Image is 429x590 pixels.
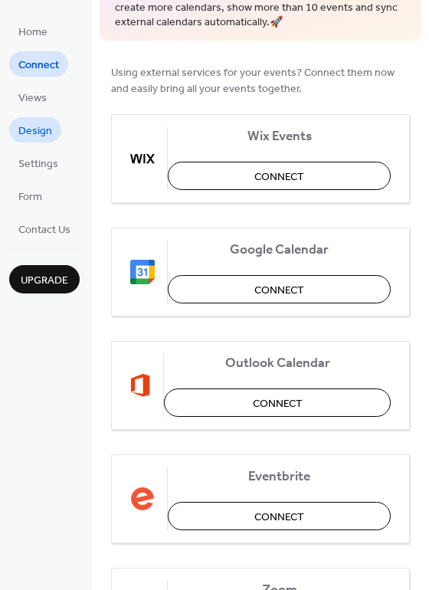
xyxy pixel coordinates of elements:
[164,388,391,417] button: Connect
[168,275,391,303] button: Connect
[168,502,391,530] button: Connect
[130,487,155,511] img: eventbrite
[168,468,391,484] span: Eventbrite
[21,273,68,289] span: Upgrade
[111,64,410,97] span: Using external services for your events? Connect them now and easily bring all your events together.
[18,156,58,172] span: Settings
[253,395,303,411] span: Connect
[9,117,61,143] a: Design
[18,222,70,238] span: Contact Us
[9,51,68,77] a: Connect
[9,84,56,110] a: Views
[18,189,42,205] span: Form
[130,260,155,284] img: google
[130,146,155,171] img: wix
[9,150,67,175] a: Settings
[9,216,80,241] a: Contact Us
[130,373,151,398] img: outlook
[18,90,47,107] span: Views
[164,355,391,371] span: Outlook Calendar
[168,241,391,257] span: Google Calendar
[254,282,304,298] span: Connect
[254,509,304,525] span: Connect
[168,128,391,144] span: Wix Events
[18,123,52,139] span: Design
[168,162,391,190] button: Connect
[9,265,80,293] button: Upgrade
[18,57,59,74] span: Connect
[254,169,304,185] span: Connect
[9,183,51,208] a: Form
[9,18,57,44] a: Home
[18,25,47,41] span: Home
